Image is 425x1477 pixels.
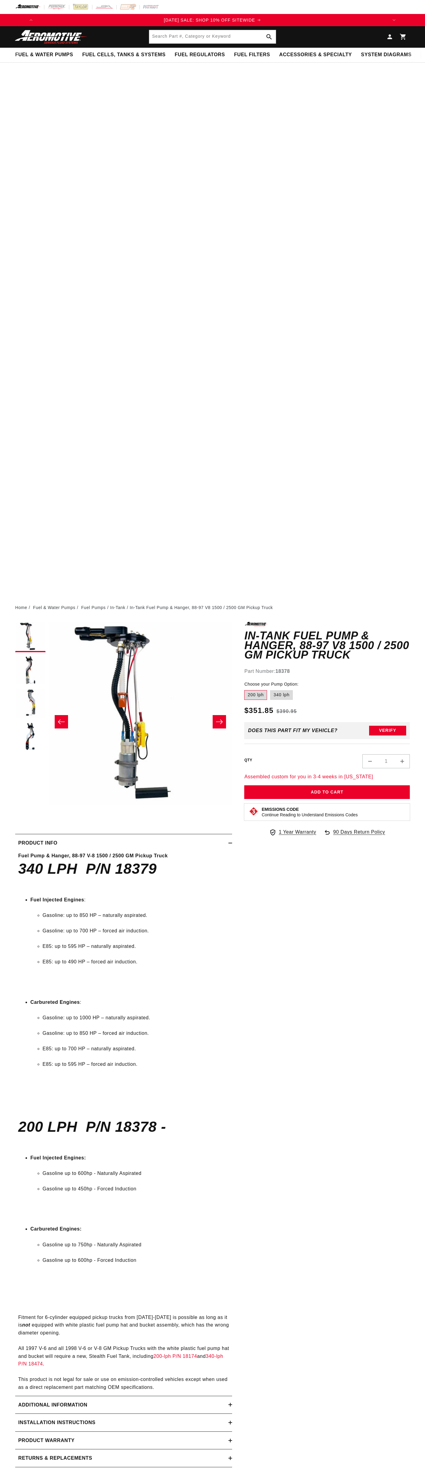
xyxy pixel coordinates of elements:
[262,30,276,43] button: Search Part #, Category or Keyword
[110,604,130,611] li: In-Tank
[18,1454,92,1462] h2: Returns & replacements
[82,52,166,58] span: Fuel Cells, Tanks & Systems
[55,715,68,728] button: Slide left
[130,604,273,611] li: In-Tank Fuel Pump & Hanger, 88-97 V8 1500 / 2500 GM Pickup Truck
[43,942,229,950] li: E85: up to 595 HP – naturally aspirated.
[18,1121,229,1133] h4: 200 LPH P/N 18378 -
[37,17,388,23] div: 1 of 3
[18,853,168,858] strong: Fuel Pump & Hanger, 88-97 V-8 1500 / 2500 GM Pickup Truck
[361,52,411,58] span: System Diagrams
[15,655,46,686] button: Load image 2 in gallery view
[43,958,229,966] li: E85: up to 490 HP – forced air induction.
[30,897,84,902] strong: Fuel Injected Engines
[15,689,46,719] button: Load image 3 in gallery view
[81,604,106,611] a: Fuel Pumps
[43,911,229,919] li: Gasoline: up to 850 HP – naturally aspirated.
[43,1169,229,1177] li: Gasoline up to 600hp - Naturally Aspirated
[43,1185,229,1193] li: Gasoline up to 450hp - Forced Induction
[244,631,410,660] h1: In-Tank Fuel Pump & Hanger, 88-97 V8 1500 / 2500 GM Pickup Truck
[15,622,232,822] media-gallery: Gallery Viewer
[249,807,259,816] img: Emissions code
[170,48,229,62] summary: Fuel Regulators
[269,828,316,836] a: 1 Year Warranty
[213,715,226,728] button: Slide right
[15,604,27,611] a: Home
[15,622,46,652] button: Load image 1 in gallery view
[262,807,299,812] strong: Emissions Code
[244,681,299,687] legend: Choose your Pump Option:
[78,48,170,62] summary: Fuel Cells, Tanks & Systems
[25,14,37,26] button: Translation missing: en.sections.announcements.previous_announcement
[149,30,276,43] input: Search Part #, Category or Keyword
[248,728,338,733] div: Does This part fit My vehicle?
[43,1060,229,1068] li: E85: up to 595 HP – forced air induction.
[234,52,270,58] span: Fuel Filters
[18,862,229,875] h4: 340 LPH P/N 18379
[369,726,406,735] button: Verify
[229,48,275,62] summary: Fuel Filters
[153,1354,197,1359] a: 200-lph P/N 18174
[244,773,410,781] p: Assembled custom for you in 3-4 weeks in [US_STATE]
[15,604,410,611] nav: breadcrumbs
[18,1401,87,1409] h2: Additional information
[279,828,316,836] span: 1 Year Warranty
[30,1226,82,1231] strong: Carbureted Engines:
[30,998,229,1093] li: :
[15,1396,232,1414] summary: Additional information
[15,1414,232,1431] summary: Installation Instructions
[15,852,232,1391] div: Fitment for 6-cylinder equipped pickup trucks from [DATE]-[DATE] is possible as long as it is equ...
[279,52,352,58] span: Accessories & Specialty
[43,1014,229,1022] li: Gasoline: up to 1000 HP – naturally aspirated.
[15,722,46,752] button: Load image 4 in gallery view
[244,758,252,763] label: QTY
[33,604,75,611] a: Fuel & Water Pumps
[43,927,229,935] li: Gasoline: up to 700 HP – forced air induction.
[15,52,73,58] span: Fuel & Water Pumps
[244,785,410,799] button: Add to Cart
[276,708,297,715] s: $390.95
[43,1045,229,1053] li: E85: up to 700 HP – naturally aspirated.
[15,1449,232,1467] summary: Returns & replacements
[356,48,416,62] summary: System Diagrams
[244,705,273,716] span: $351.85
[11,48,78,62] summary: Fuel & Water Pumps
[164,18,255,22] span: [DATE] SALE: SHOP 10% OFF SITEWIDE
[15,1432,232,1449] summary: Product warranty
[22,1322,30,1327] strong: not
[15,834,232,852] summary: Product Info
[244,690,267,700] label: 200 lph
[13,30,89,44] img: Aeromotive
[324,828,385,842] a: 90 Days Return Policy
[30,1155,86,1160] strong: Fuel Injected Engines:
[30,1000,80,1005] strong: Carbureted Engines
[275,48,356,62] summary: Accessories & Specialty
[18,1419,95,1427] h2: Installation Instructions
[262,807,358,818] button: Emissions CodeContinue Reading to Understand Emissions Codes
[244,667,410,675] div: Part Number:
[18,1437,75,1444] h2: Product warranty
[43,1256,229,1264] li: Gasoline up to 600hp - Forced Induction
[37,17,388,23] a: [DATE] SALE: SHOP 10% OFF SITEWIDE
[333,828,385,842] span: 90 Days Return Policy
[262,812,358,818] p: Continue Reading to Understand Emissions Codes
[270,690,293,700] label: 340 lph
[18,839,57,847] h2: Product Info
[276,669,290,674] strong: 18378
[30,896,229,991] li: :
[37,17,388,23] div: Announcement
[43,1241,229,1249] li: Gasoline up to 750hp - Naturally Aspirated
[388,14,400,26] button: Translation missing: en.sections.announcements.next_announcement
[175,52,225,58] span: Fuel Regulators
[43,1029,229,1037] li: Gasoline: up to 850 HP – forced air induction.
